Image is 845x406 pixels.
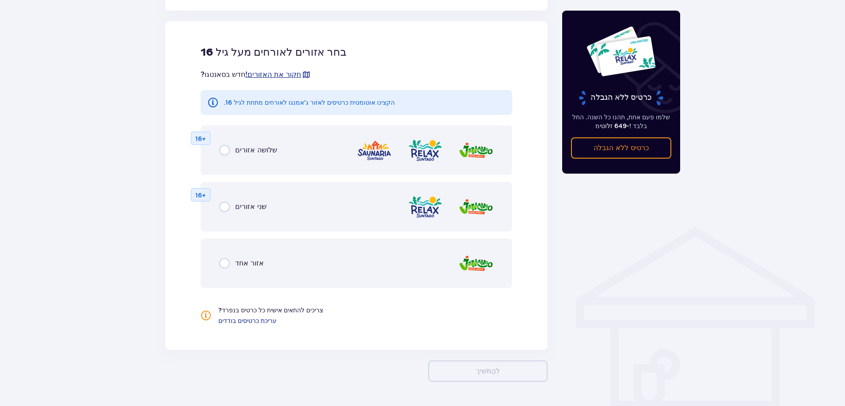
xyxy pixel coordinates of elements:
a: עריכת כרטיסים בודדים [218,316,277,325]
font: 16+ [195,192,206,199]
img: לְהִרָגַע [407,138,443,163]
font: 16+ [195,135,206,142]
font: כרטיס ללא הגבלה [590,92,652,102]
font: לְהַמשִׁיך [476,368,500,375]
font: -649 זלוטי [600,122,629,129]
font: שלמו פעם אחת, תהנו כל השנה. החל מ [572,114,670,129]
img: סאונריה [357,138,392,163]
a: כרטיס ללא הגבלה [571,137,672,159]
font: הקצינו אוטומטית כרטיסים לאזור ג'אמנגו לאורחים מתחת לגיל 16. [224,99,395,106]
font: כרטיס ללא הגבלה [594,144,649,152]
font: שני אזורים [235,202,266,211]
font: בלבד ! [629,122,647,129]
font: אזור אחד [235,259,264,267]
font: צריכים להתאים אישית כל כרטיס בנפרד? [218,307,323,314]
font: חדש בסאנטגו? [201,70,245,79]
img: ג'מנגו [458,251,494,276]
font: בחר אזורים לאורחים מעל גיל 16 [201,46,346,59]
a: חקור את האזורים! [245,70,301,80]
img: לְהִרָגַע [407,194,443,220]
font: שלושה אזורים [235,146,277,154]
font: חקור את האזורים! [245,70,301,79]
button: לְהַמשִׁיך [428,360,548,382]
img: שני כרטיסי כניסה לסאנטגו עם הכיתוב 'UNLIMITED RELAX', על רקע לבן עם עלים טרופיים ושמש. [586,26,656,77]
img: ג'מנגו [458,194,494,220]
img: ג'מנגו [458,138,494,163]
